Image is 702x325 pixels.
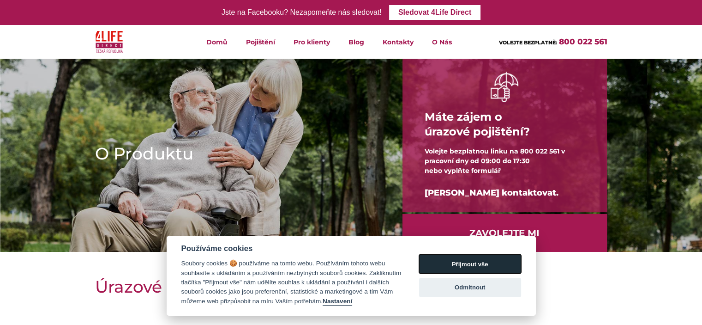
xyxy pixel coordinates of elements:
div: Jste na Facebooku? Nezapomeňte nás sledovat! [222,6,382,19]
div: Používáme cookies [181,244,402,253]
a: Zavolejte mi [402,214,607,252]
button: Nastavení [323,298,352,306]
h1: O Produktu [95,142,373,165]
a: 800 022 561 [559,37,607,46]
img: 4Life Direct Česká republika logo [96,29,123,55]
div: Soubory cookies 🍪 používáme na tomto webu. Používáním tohoto webu souhlasíte s ukládáním a použív... [181,259,402,306]
a: Sledovat 4Life Direct [389,5,480,20]
h1: Úrazové pojištění [95,275,607,298]
span: Volejte bezplatnou linku na 800 022 561 v pracovní dny od 09:00 do 17:30 nebo vyplňte formulář [425,147,565,175]
span: VOLEJTE BEZPLATNĚ: [499,39,557,46]
a: Domů [197,25,237,59]
h4: Máte zájem o úrazové pojištění? [425,102,585,147]
button: Odmítnout [419,278,521,297]
div: [PERSON_NAME] kontaktovat. [425,176,585,210]
a: Blog [339,25,373,59]
button: Přijmout vše [419,254,521,274]
a: Kontakty [373,25,423,59]
img: ruka držící deštník bilá ikona [491,72,518,102]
